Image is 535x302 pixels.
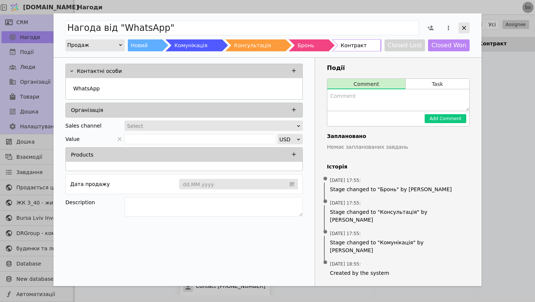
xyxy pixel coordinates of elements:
[406,79,469,89] button: Task
[341,39,367,51] div: Контракт
[65,197,124,208] div: Description
[327,143,470,151] p: Немає запланованих завдань
[428,39,470,51] button: Closed Won
[290,180,294,188] svg: calendar
[322,192,329,211] span: •
[330,200,361,206] span: [DATE] 17:55 :
[71,106,103,114] p: Організація
[330,208,467,224] span: Stage changed to "Консультація" by [PERSON_NAME]
[77,67,122,75] p: Контактні особи
[322,170,329,189] span: •
[330,230,361,237] span: [DATE] 17:55 :
[131,39,148,51] div: Новий
[298,39,314,51] div: Бронь
[53,13,481,286] div: Add Opportunity
[234,39,271,51] div: Консультація
[330,186,467,193] span: Stage changed to "Бронь" by [PERSON_NAME]
[65,134,80,144] span: Value
[425,114,466,123] button: Add Comment
[330,239,467,254] span: Stage changed to "Комунікація" by [PERSON_NAME]
[71,151,93,159] p: Products
[73,85,100,93] p: WhatsApp
[65,121,101,131] div: Sales channel
[327,64,470,73] h3: Події
[330,261,361,267] span: [DATE] 18:55 :
[279,134,296,145] div: USD
[70,179,110,189] div: Дата продажу
[127,121,295,131] div: Select
[174,39,207,51] div: Комунікація
[385,39,425,51] button: Closed Lost
[322,223,329,242] span: •
[330,269,467,277] span: Created by the system
[327,132,470,140] h4: Заплановано
[67,40,118,50] div: Продаж
[327,79,405,89] button: Comment
[322,253,329,272] span: •
[330,177,361,184] span: [DATE] 17:55 :
[327,163,470,171] h4: Історія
